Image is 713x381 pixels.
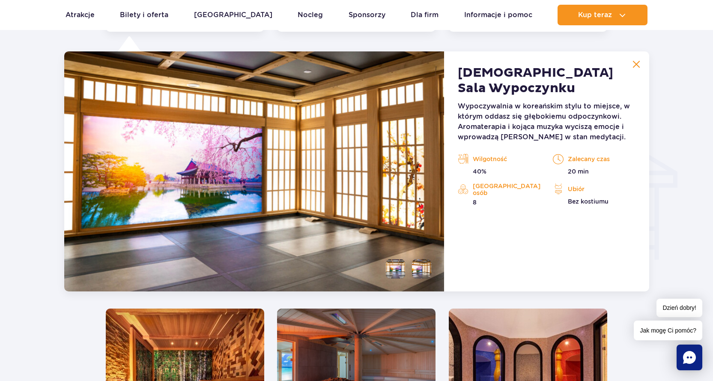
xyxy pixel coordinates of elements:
[458,153,540,165] p: Wilgotność
[458,183,540,196] p: [GEOGRAPHIC_DATA] osób
[578,11,612,19] span: Kup teraz
[411,5,439,25] a: Dla firm
[458,183,468,196] img: activities-orange.svg
[298,5,323,25] a: Nocleg
[194,5,272,25] a: [GEOGRAPHIC_DATA]
[120,5,168,25] a: Bilety i oferta
[677,345,702,370] div: Chat
[553,197,635,206] p: Bez kostiumu
[553,167,635,176] p: 20 min
[349,5,385,25] a: Sponsorzy
[458,101,635,142] p: Wypoczywalnia w koreańskim stylu to miejsce, w którym oddasz się głębokiemu odpoczynkowi. Aromate...
[458,65,635,96] strong: [DEMOGRAPHIC_DATA] Sala Wypoczynku
[66,5,95,25] a: Atrakcje
[458,167,540,176] p: 40%
[553,183,635,195] p: Ubiór
[458,153,468,165] img: saunas-orange.svg
[558,5,647,25] button: Kup teraz
[553,183,564,195] img: icon_outfit-orange.svg
[656,299,702,317] span: Dzień dobry!
[464,5,532,25] a: Informacje i pomoc
[553,153,635,165] p: Zalecany czas
[634,321,702,340] span: Jak mogę Ci pomóc?
[553,153,564,165] img: time-orange.svg
[458,198,540,207] p: 8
